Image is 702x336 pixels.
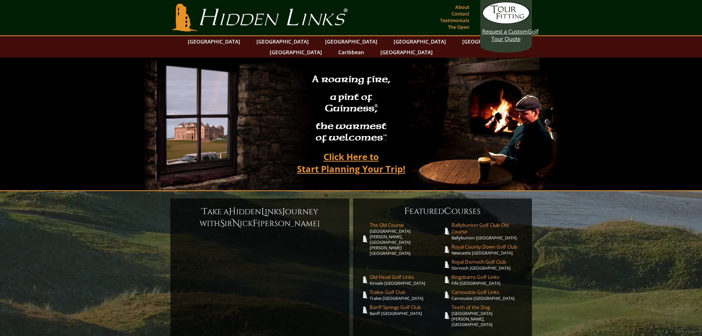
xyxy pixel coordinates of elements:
span: N [232,218,240,229]
a: [GEOGRAPHIC_DATA] [184,36,244,47]
span: L [261,206,265,218]
h6: eatured ourses [360,205,525,217]
a: [GEOGRAPHIC_DATA] [377,47,436,58]
a: Contact [450,8,471,19]
span: F [253,218,258,229]
a: Ballybunion Golf Club Old CourseBallybunion [GEOGRAPHIC_DATA] [452,222,525,240]
span: C [444,205,452,217]
span: Banff Springs Golf Club [370,304,443,311]
span: T [202,206,207,218]
span: Tralee Golf Club [370,289,443,295]
span: H [229,206,236,218]
a: Click Here toStart Planning Your Trip! [290,148,413,177]
span: Old Head Golf Links [370,274,443,280]
a: Old Head Golf LinksKinsale [GEOGRAPHIC_DATA] [370,274,443,286]
span: Royal Dornoch Golf Club [452,259,525,265]
span: The Old Course [370,222,443,228]
span: Carnoustie Golf Links [452,289,525,295]
a: The Open [446,22,471,32]
a: [GEOGRAPHIC_DATA] [253,36,312,47]
h6: ake a idden inks ourney with ir ick [PERSON_NAME] [178,206,342,229]
a: Tralee Golf ClubTralee [GEOGRAPHIC_DATA] [370,289,443,301]
span: Request a Custom [482,28,528,35]
a: Royal County Down Golf ClubNewcastle [GEOGRAPHIC_DATA] [452,243,525,256]
h2: A roaring fire, a pint of Guinness , the warmest of welcomes™. [307,70,395,148]
span: J [282,206,285,218]
span: Ballybunion Golf Club Old Course [452,222,525,235]
a: Caribbean [335,47,368,58]
span: F [404,205,409,217]
a: [GEOGRAPHIC_DATA] [321,36,381,47]
a: Banff Springs Golf ClubBanff [GEOGRAPHIC_DATA] [370,304,443,316]
span: Royal County Down Golf Club [452,243,525,250]
a: Kingsbarns Golf LinksFife [GEOGRAPHIC_DATA] [452,274,525,286]
a: Royal Dornoch Golf ClubDornoch [GEOGRAPHIC_DATA] [452,259,525,271]
span: Kingsbarns Golf Links [452,274,525,280]
a: Teeth of the Dog[GEOGRAPHIC_DATA][PERSON_NAME], [GEOGRAPHIC_DATA] [452,304,525,327]
a: About [453,2,471,12]
a: Testimonials [438,15,471,25]
a: [GEOGRAPHIC_DATA] [459,36,518,47]
span: Teeth of the Dog [452,304,525,311]
span: S [220,218,225,229]
a: Carnoustie Golf LinksCarnoustie [GEOGRAPHIC_DATA] [452,289,525,301]
a: The Old Course[GEOGRAPHIC_DATA][PERSON_NAME], [GEOGRAPHIC_DATA][PERSON_NAME] [GEOGRAPHIC_DATA] [370,222,443,256]
a: [GEOGRAPHIC_DATA] [266,47,326,58]
a: [GEOGRAPHIC_DATA] [390,36,450,47]
a: Request a CustomGolf Tour Quote [482,2,530,42]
